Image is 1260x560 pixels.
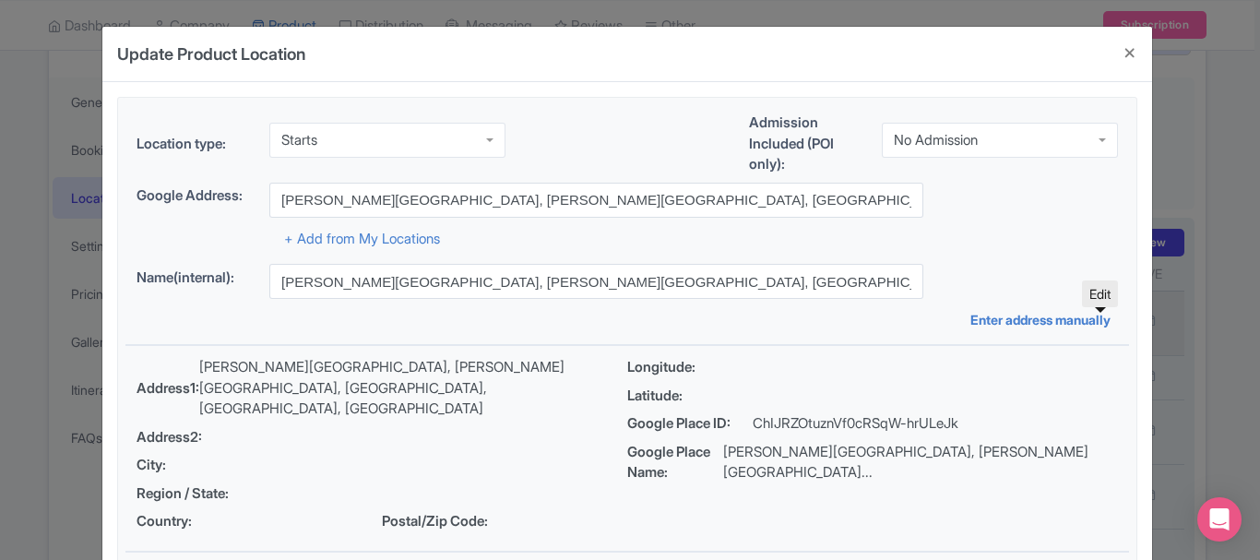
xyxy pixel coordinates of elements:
[627,413,753,435] span: Google Place ID:
[894,132,978,149] div: No Admission
[723,442,1118,483] p: [PERSON_NAME][GEOGRAPHIC_DATA], [PERSON_NAME][GEOGRAPHIC_DATA]...
[137,455,262,476] span: City:
[281,132,317,149] div: Starts
[117,42,305,66] h4: Update Product Location
[627,357,753,378] span: Longitude:
[970,310,1118,329] a: Enter address manually
[627,442,723,483] span: Google Place Name:
[137,185,255,207] label: Google Address:
[137,427,262,448] span: Address2:
[627,386,753,407] span: Latitude:
[1082,280,1118,307] div: Edit
[1108,27,1152,79] button: Close
[753,413,958,435] p: ChIJRZOtuznVf0cRSqW-hrULeJk
[137,511,262,532] span: Country:
[137,483,262,505] span: Region / State:
[137,268,255,289] label: Name(internal):
[1197,497,1242,542] div: Open Intercom Messenger
[199,357,627,420] p: [PERSON_NAME][GEOGRAPHIC_DATA], [PERSON_NAME][GEOGRAPHIC_DATA], [GEOGRAPHIC_DATA], [GEOGRAPHIC_DA...
[284,230,440,247] a: + Add from My Locations
[137,134,255,155] label: Location type:
[749,113,867,175] label: Admission Included (POI only):
[137,378,199,399] span: Address1:
[382,511,507,532] span: Postal/Zip Code:
[269,183,923,218] input: Search address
